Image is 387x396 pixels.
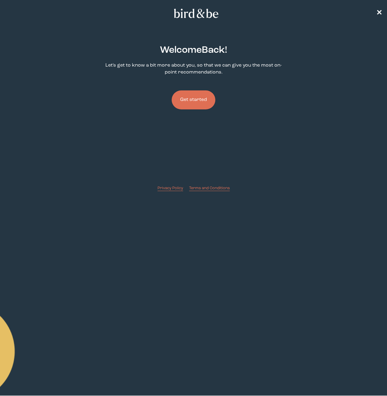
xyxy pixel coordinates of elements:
button: Get started [172,90,215,109]
iframe: Gorgias live chat messenger [357,368,381,390]
a: ✕ [376,8,382,19]
span: Privacy Policy [158,186,183,190]
a: Get started [172,81,215,119]
a: Terms and Conditions [189,185,230,191]
p: Let's get to know a bit more about you, so that we can give you the most on-point recommendations. [101,62,286,76]
a: Privacy Policy [158,185,183,191]
span: ✕ [376,10,382,17]
span: Terms and Conditions [189,186,230,190]
h2: Welcome Back ! [160,43,227,57]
